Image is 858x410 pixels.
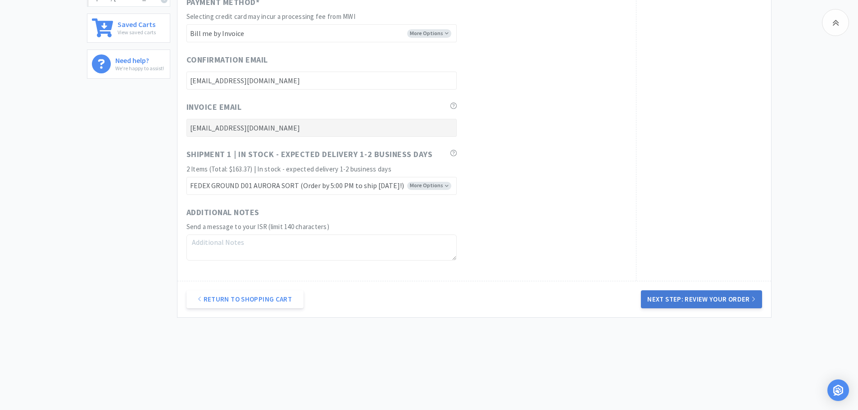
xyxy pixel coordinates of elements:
[87,14,170,43] a: Saved CartsView saved carts
[186,12,355,21] span: Selecting credit card may incur a processing fee from MWI
[186,54,268,67] span: Confirmation Email
[118,28,156,36] p: View saved carts
[186,222,329,231] span: Send a message to your ISR (limit 140 characters)
[118,18,156,28] h6: Saved Carts
[827,379,849,401] div: Open Intercom Messenger
[641,290,762,308] button: Next Step: Review Your Order
[186,72,457,90] input: Confirmation Email
[186,165,391,173] span: 2 Items (Total: $163.37) | In stock - expected delivery 1-2 business days
[186,290,304,308] a: Return to Shopping Cart
[186,148,433,161] span: Shipment 1 | In stock - expected delivery 1-2 business days
[186,119,457,137] input: Invoice Email
[115,64,164,72] p: We're happy to assist!
[115,54,164,64] h6: Need help?
[186,101,242,114] span: Invoice Email
[186,206,259,219] span: Additional Notes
